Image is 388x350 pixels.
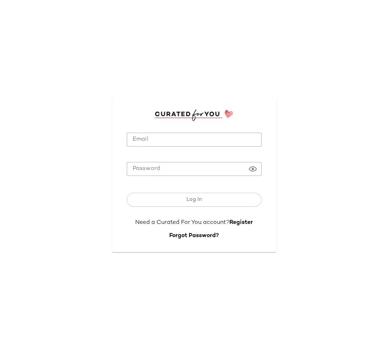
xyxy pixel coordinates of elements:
a: Register [229,220,253,226]
a: Forgot Password? [169,233,219,239]
img: cfy_login_logo.DGdB1djN.svg [155,110,233,121]
span: Need a Curated For You account? [135,220,229,226]
span: Log In [186,197,202,203]
button: Log In [127,193,262,207]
